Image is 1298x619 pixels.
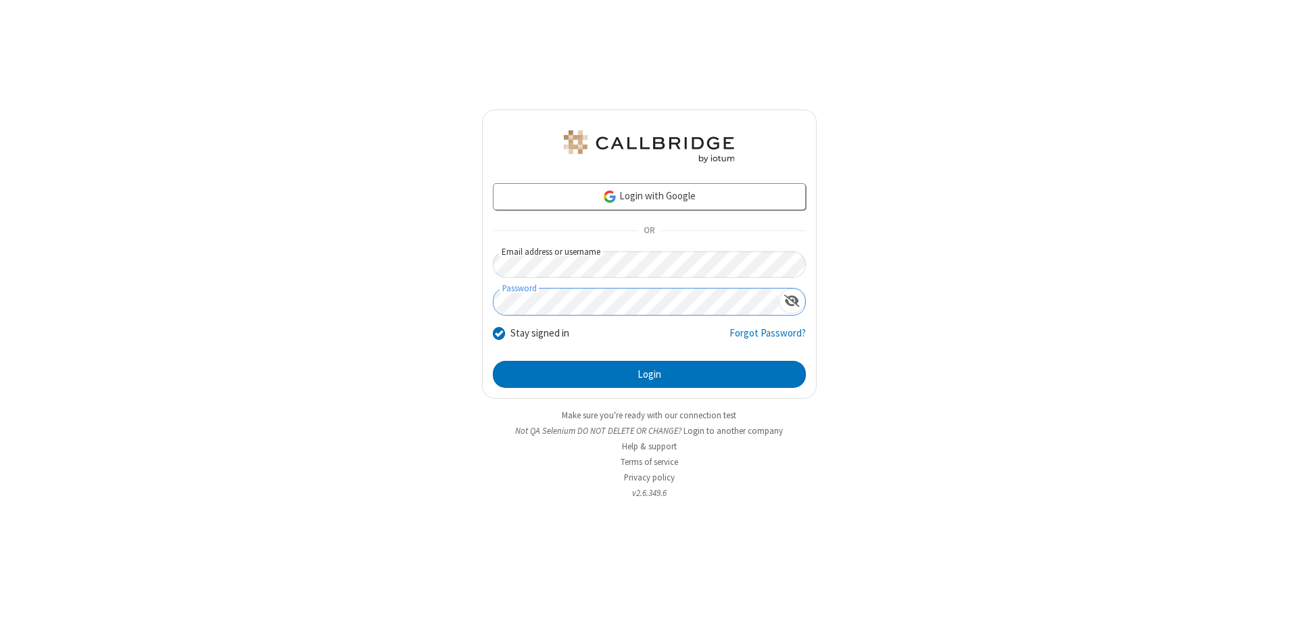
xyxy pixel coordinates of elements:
li: Not QA Selenium DO NOT DELETE OR CHANGE? [482,424,817,437]
a: Login with Google [493,183,806,210]
div: Show password [779,289,805,314]
label: Stay signed in [510,326,569,341]
input: Email address or username [493,251,806,278]
a: Privacy policy [624,472,675,483]
a: Help & support [622,441,677,452]
a: Forgot Password? [729,326,806,351]
button: Login [493,361,806,388]
a: Terms of service [621,456,678,468]
img: QA Selenium DO NOT DELETE OR CHANGE [561,130,737,163]
input: Password [494,289,779,315]
button: Login to another company [683,424,783,437]
li: v2.6.349.6 [482,487,817,499]
img: google-icon.png [602,189,617,204]
a: Make sure you're ready with our connection test [562,410,736,421]
span: OR [638,222,660,241]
